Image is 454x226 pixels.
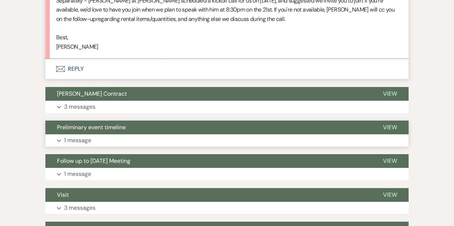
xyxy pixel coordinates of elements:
button: 3 messages [45,202,409,214]
span: regarding rental items/quantities, and anything else we discuss during the call. [96,15,285,23]
p: 1 message [64,136,91,145]
button: View [371,121,409,134]
span: Visit [57,191,69,199]
p: 3 messages [64,102,95,112]
span: View [383,191,397,199]
button: Visit [45,188,371,202]
span: View [383,123,397,131]
button: View [371,188,409,202]
span: [PERSON_NAME] [56,43,98,51]
span: Best, [56,34,68,41]
button: 1 message [45,168,409,180]
span: Follow up to [DATE] Meeting [57,157,130,165]
span: [PERSON_NAME] Contract [57,90,127,97]
span: View [383,157,397,165]
button: 1 message [45,134,409,147]
span: View [383,90,397,97]
button: Reply [45,59,409,79]
span: Preliminary event timeline [57,123,126,131]
p: 1 message [64,169,91,179]
button: View [371,154,409,168]
button: View [371,87,409,101]
button: 3 messages [45,101,409,113]
button: Preliminary event timeline [45,121,371,134]
button: [PERSON_NAME] Contract [45,87,371,101]
button: Follow up to [DATE] Meeting [45,154,371,168]
p: 3 messages [64,203,95,213]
